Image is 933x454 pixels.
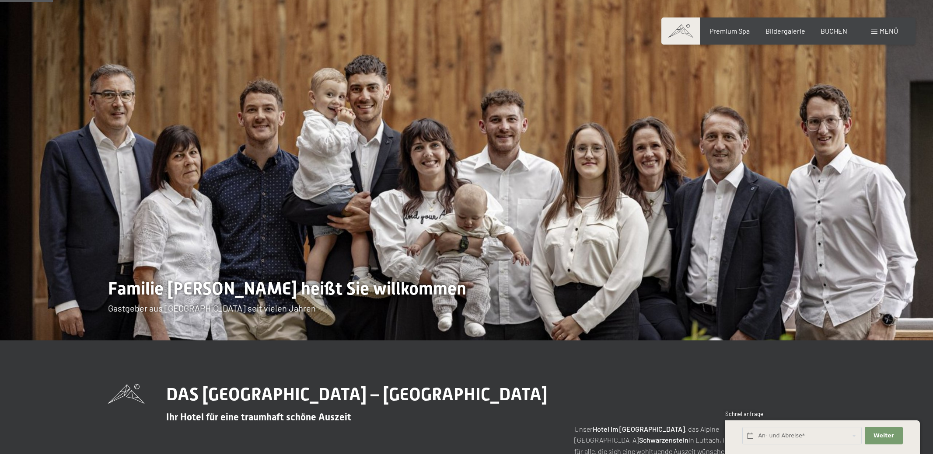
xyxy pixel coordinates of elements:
[108,278,466,299] span: Familie [PERSON_NAME] heißt Sie willkommen
[709,27,750,35] a: Premium Spa
[865,427,902,445] button: Weiter
[166,412,351,423] span: Ihr Hotel für eine traumhaft schöne Auszeit
[765,27,805,35] a: Bildergalerie
[725,410,763,417] span: Schnellanfrage
[821,27,847,35] a: BUCHEN
[166,384,547,405] span: DAS [GEOGRAPHIC_DATA] – [GEOGRAPHIC_DATA]
[593,425,685,433] strong: Hotel im [GEOGRAPHIC_DATA]
[880,27,898,35] span: Menü
[874,432,894,440] span: Weiter
[639,436,688,444] strong: Schwarzenstein
[108,303,316,313] span: Gastgeber aus [GEOGRAPHIC_DATA] seit vielen Jahren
